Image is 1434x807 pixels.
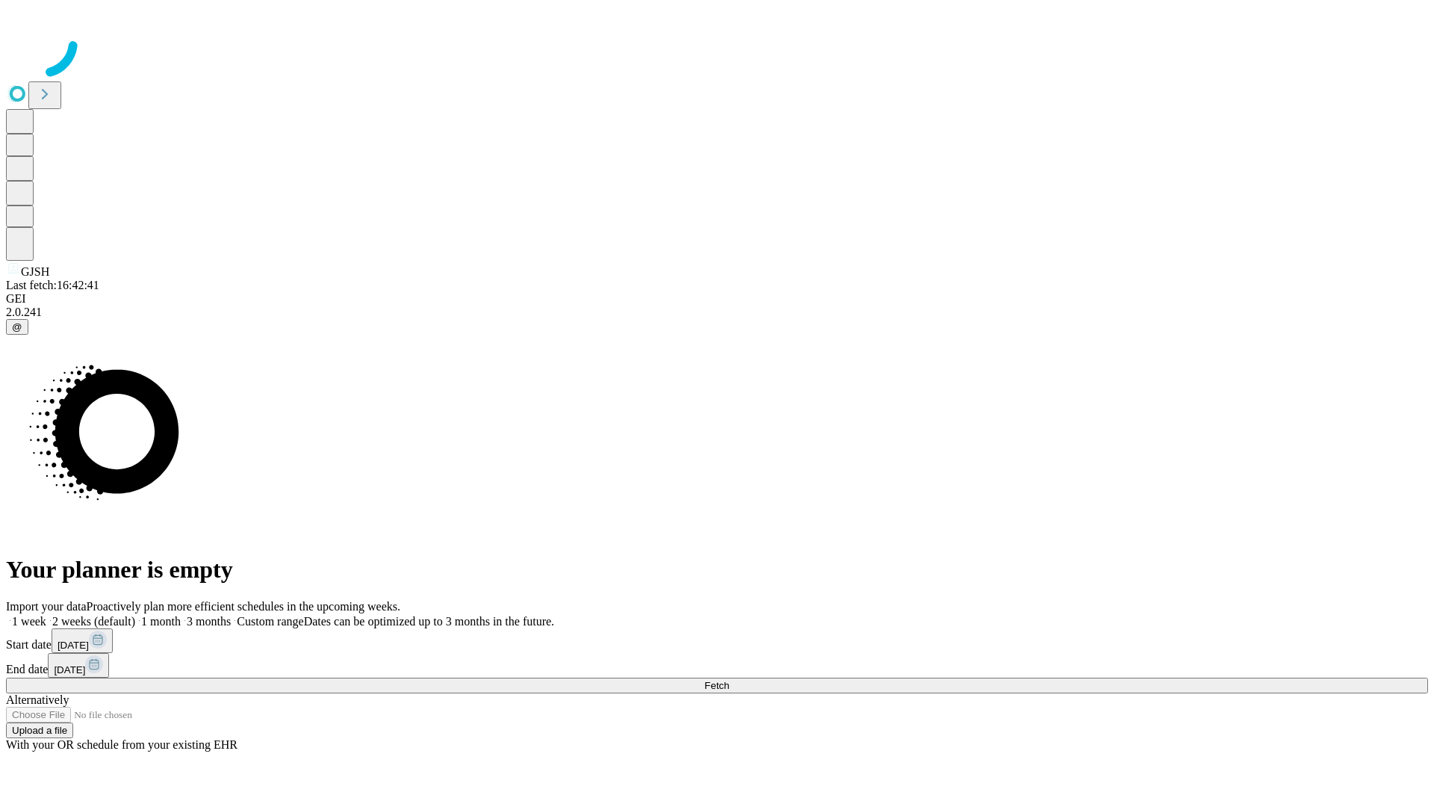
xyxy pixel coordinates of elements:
[6,306,1428,319] div: 2.0.241
[48,653,109,678] button: [DATE]
[54,664,85,675] span: [DATE]
[237,615,303,628] span: Custom range
[6,556,1428,584] h1: Your planner is empty
[704,680,729,691] span: Fetch
[6,693,69,706] span: Alternatively
[52,615,135,628] span: 2 weeks (default)
[12,615,46,628] span: 1 week
[6,653,1428,678] div: End date
[52,628,113,653] button: [DATE]
[87,600,400,613] span: Proactively plan more efficient schedules in the upcoming weeks.
[58,640,89,651] span: [DATE]
[12,321,22,333] span: @
[6,738,238,751] span: With your OR schedule from your existing EHR
[6,319,28,335] button: @
[6,723,73,738] button: Upload a file
[6,600,87,613] span: Import your data
[6,678,1428,693] button: Fetch
[21,265,49,278] span: GJSH
[6,292,1428,306] div: GEI
[6,279,99,291] span: Last fetch: 16:42:41
[6,628,1428,653] div: Start date
[304,615,554,628] span: Dates can be optimized up to 3 months in the future.
[187,615,231,628] span: 3 months
[141,615,181,628] span: 1 month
